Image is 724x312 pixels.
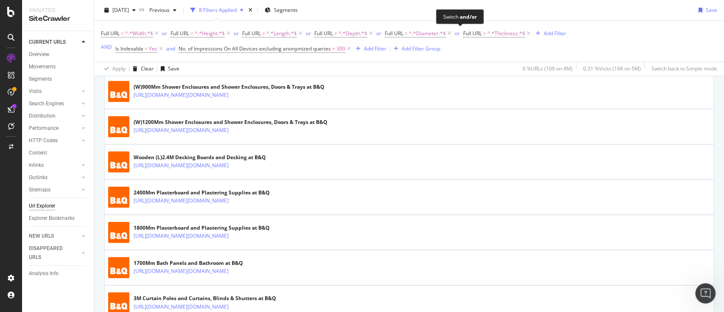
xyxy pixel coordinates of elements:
[171,30,189,37] span: Full URL
[108,257,129,278] img: main image
[141,65,154,72] div: Clear
[134,161,229,170] a: [URL][DOMAIN_NAME][DOMAIN_NAME]
[306,29,311,37] button: or
[108,81,129,102] img: main image
[108,116,129,137] img: main image
[108,222,129,243] img: main image
[29,232,79,241] a: NEW URLS
[455,29,460,37] button: or
[29,173,79,182] a: Outlinks
[29,149,88,157] a: Content
[29,269,59,278] div: Analysis Info
[29,186,50,194] div: Sitemaps
[101,43,112,51] button: AND
[162,30,167,37] div: or
[29,87,79,96] a: Visits
[29,149,47,157] div: Content
[364,45,386,52] div: Add Filter
[139,6,146,13] span: vs
[29,161,44,170] div: Inlinks
[29,124,59,133] div: Performance
[234,29,239,37] button: or
[134,189,270,197] div: 2400Mm Plasterboard and Plastering Supplies at B&Q
[115,45,143,52] span: Is Indexable
[168,65,179,72] div: Save
[108,151,129,172] img: main image
[29,99,64,108] div: Search Engines
[29,136,58,145] div: HTTP Codes
[487,28,525,39] span: ^.*Thickness.*$
[134,267,229,275] a: [URL][DOMAIN_NAME][DOMAIN_NAME]
[145,45,148,52] span: =
[112,65,126,72] div: Apply
[443,13,477,20] div: Switch
[101,3,139,17] button: [DATE]
[146,6,170,14] span: Previous
[29,50,88,59] a: Overview
[523,65,573,72] div: 0 % URLs ( 109 on 4M )
[29,62,56,71] div: Movements
[405,30,408,37] span: =
[29,136,79,145] a: HTTP Codes
[390,44,440,54] button: Add Filter Group
[247,6,254,14] div: times
[334,30,337,37] span: =
[385,30,403,37] span: Full URL
[29,75,88,84] a: Segments
[157,62,179,76] button: Save
[314,30,333,37] span: Full URL
[463,30,482,37] span: Full URL
[195,28,225,39] span: ^.*Height.*$
[179,45,331,52] span: No. of Impressions On All Devices excluding anonymized queries
[134,302,229,311] a: [URL][DOMAIN_NAME][DOMAIN_NAME]
[460,13,477,20] div: and/or
[29,50,49,59] div: Overview
[376,30,381,37] div: or
[101,30,120,37] span: Full URL
[29,202,55,211] div: Url Explorer
[29,186,79,194] a: Sitemaps
[199,6,237,14] div: 8 Filters Applied
[706,6,717,14] div: Save
[125,28,153,39] span: ^.*Width.*$
[29,202,88,211] a: Url Explorer
[483,30,486,37] span: =
[134,224,270,232] div: 1800Mm Plasterboard and Plastering Supplies at B&Q
[29,112,56,121] div: Distribution
[129,62,154,76] button: Clear
[352,44,386,54] button: Add Filter
[274,6,298,14] span: Segments
[29,124,79,133] a: Performance
[544,30,566,37] div: Add Filter
[695,283,716,304] iframe: Intercom live chat
[134,126,229,135] a: [URL][DOMAIN_NAME][DOMAIN_NAME]
[29,38,79,47] a: CURRENT URLS
[134,83,324,91] div: (W)900Mm Shower Enclosures and Shower Enclosures, Doors & Trays at B&Q
[29,87,42,96] div: Visits
[583,65,641,72] div: 0.31 % Visits ( 16K on 5M )
[101,62,126,76] button: Apply
[29,269,88,278] a: Analysis Info
[651,65,717,72] div: Switch back to Simple mode
[112,6,129,14] span: 2025 Sep. 26th
[29,99,79,108] a: Search Engines
[532,28,566,39] button: Add Filter
[336,43,345,55] span: 300
[376,29,381,37] button: or
[101,43,112,51] div: AND
[166,45,175,53] button: and
[146,3,180,17] button: Previous
[134,232,229,240] a: [URL][DOMAIN_NAME][DOMAIN_NAME]
[134,91,229,99] a: [URL][DOMAIN_NAME][DOMAIN_NAME]
[134,295,276,302] div: 3M Curtain Poles and Curtains, Blinds & Shutters at B&Q
[455,30,460,37] div: or
[242,30,261,37] span: Full URL
[121,30,124,37] span: =
[134,197,229,205] a: [URL][DOMAIN_NAME][DOMAIN_NAME]
[261,3,301,17] button: Segments
[29,62,88,71] a: Movements
[190,30,193,37] span: =
[29,7,87,14] div: Analytics
[187,3,247,17] button: 8 Filters Applied
[409,28,446,39] span: ^.*Diameter.*$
